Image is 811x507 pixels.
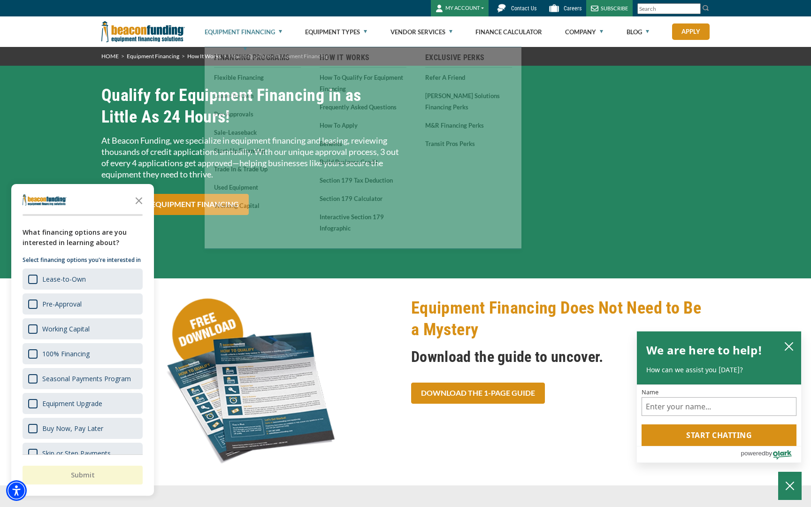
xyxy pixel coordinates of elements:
a: Apply [672,23,710,40]
h2: Equipment Financing Does Not Need to Be a Mystery [411,297,710,340]
div: Equipment Upgrade [42,399,102,408]
a: How to Apply [320,119,406,131]
h3: Download the guide to uncover. [411,347,710,366]
a: Sale-Leaseback [214,126,301,138]
p: At Beacon Funding, we specialize in equipment financing and leasing, reviewing thousands of credi... [101,135,400,180]
span: powered [741,447,765,459]
a: Pre-approvals [214,108,301,120]
div: Skip or Step Payments [23,443,143,464]
a: Interactive Section 179 Infographic [320,211,406,234]
a: Blog [627,17,649,47]
span: by [765,447,772,459]
button: Submit [23,466,143,484]
div: Buy Now, Pay Later [42,424,103,433]
a: Transit Pros Perks [425,138,512,149]
a: Section 179 Tax Deduction [320,174,406,186]
a: M&R Financing Perks [425,119,512,131]
input: Search [637,3,701,14]
img: Search [702,4,710,12]
a: Flexible Financing [214,71,301,83]
a: Trade In & Trade Up [214,163,301,175]
a: Section 179 Calculator [320,192,406,204]
a: Equipment Types [305,17,367,47]
a: Company [565,17,603,47]
a: Build Business Credit [320,156,406,168]
a: How to Qualify for Equipment Financing [320,71,406,94]
button: Start chatting [642,424,796,446]
img: Equipment Financing Does Not Need to Be a Mystery [101,297,400,467]
label: Name [642,389,796,395]
a: Refer a Friend [425,71,512,83]
a: Equipment Financing Does Not Need to Be a Mystery [101,376,400,385]
a: Clear search text [691,5,698,13]
div: Seasonal Payments Program [42,374,131,383]
span: Careers [564,5,581,12]
h2: Qualify for Equipment Financing in as Little As 24 Hours! [101,84,400,128]
div: Lease-to-Own [23,269,143,290]
a: Benefits [320,138,406,149]
p: How can we assist you [DATE]? [646,365,792,375]
a: Equipment Financing [205,17,282,47]
button: Close the survey [130,191,148,209]
a: Powered by Olark [741,446,801,462]
a: Download the 1-Page Guide [411,383,545,404]
a: Frequently Asked Questions [320,101,406,113]
div: Working Capital [42,324,90,333]
a: Apply for Equipment Financing [101,194,249,215]
a: How It Works [187,53,221,60]
a: Used Equipment [214,181,301,193]
a: Financing Programs [214,52,301,63]
a: HOME [101,53,119,60]
div: Accessibility Menu [6,480,27,501]
button: close chatbox [781,339,796,353]
a: Lease-To-Own [214,90,301,101]
div: olark chatbox [636,331,802,463]
img: Beacon Funding Corporation logo [101,16,185,47]
h2: We are here to help! [646,341,762,360]
input: Name [642,397,796,416]
div: Working Capital [23,318,143,339]
a: Equipment Financing [127,53,179,60]
a: Finance Calculator [475,17,542,47]
a: Working Capital [214,200,301,211]
img: Company logo [23,194,67,206]
div: Skip or Step Payments [42,449,111,458]
div: What financing options are you interested in learning about? [23,227,143,248]
div: Buy Now, Pay Later [23,418,143,439]
div: Survey [11,184,154,496]
a: Start-Up Financing [214,145,301,156]
div: Pre-Approval [23,293,143,315]
a: How It Works [320,52,406,63]
div: 100% Financing [23,343,143,364]
span: Contact Us [511,5,536,12]
p: Select financing options you're interested in [23,255,143,265]
button: Close Chatbox [778,472,802,500]
div: Lease-to-Own [42,275,86,284]
div: 100% Financing [42,349,90,358]
div: Seasonal Payments Program [23,368,143,389]
div: Equipment Upgrade [23,393,143,414]
div: Pre-Approval [42,300,82,308]
a: Exclusive Perks [425,52,512,63]
a: Vendor Services [390,17,452,47]
iframe: 6 Simple Steps to Equipment Financing with Beacon Funding [411,84,710,253]
a: [PERSON_NAME] Solutions Financing Perks [425,90,512,113]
